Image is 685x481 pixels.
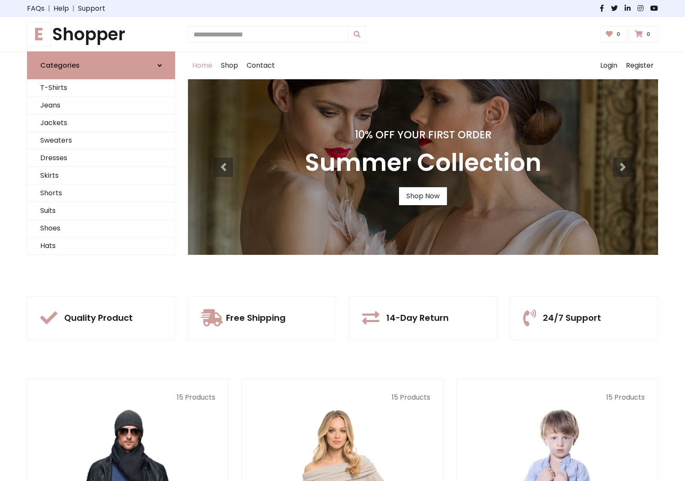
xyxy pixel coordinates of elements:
h5: Quality Product [64,313,133,323]
a: FAQs [27,3,45,14]
h4: 10% Off Your First Order [305,129,542,141]
h5: 14-Day Return [386,313,449,323]
span: E [27,22,51,47]
a: Suits [27,202,175,220]
a: Help [54,3,69,14]
a: Shorts [27,185,175,202]
p: 15 Products [470,392,645,403]
a: 0 [600,26,628,42]
a: Hats [27,237,175,255]
p: 15 Products [255,392,430,403]
a: Jackets [27,114,175,132]
a: Support [78,3,105,14]
a: Login [596,52,622,79]
a: Register [622,52,658,79]
a: EShopper [27,24,175,45]
h6: Categories [40,61,80,69]
a: Categories [27,51,175,79]
a: Skirts [27,167,175,185]
a: Shop Now [399,187,447,205]
a: Shop [217,52,242,79]
h3: Summer Collection [305,148,542,177]
span: | [69,3,78,14]
span: 0 [614,30,622,38]
h5: Free Shipping [226,313,286,323]
a: Dresses [27,149,175,167]
h1: Shopper [27,24,175,45]
a: T-Shirts [27,79,175,97]
a: Home [188,52,217,79]
span: 0 [644,30,652,38]
a: Shoes [27,220,175,237]
a: 0 [629,26,658,42]
span: | [45,3,54,14]
h5: 24/7 Support [543,313,601,323]
a: Sweaters [27,132,175,149]
a: Jeans [27,97,175,114]
a: Contact [242,52,279,79]
p: 15 Products [40,392,215,403]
